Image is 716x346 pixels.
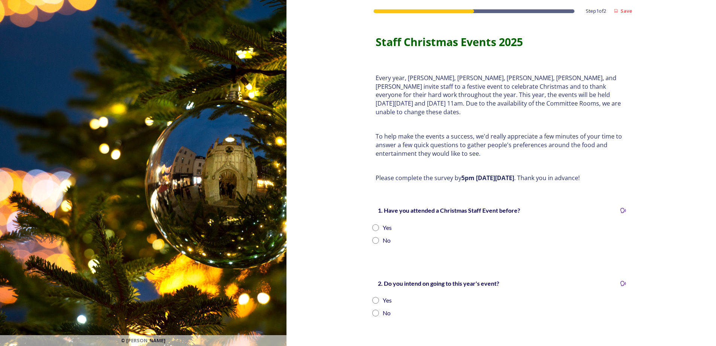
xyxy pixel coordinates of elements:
strong: 2. Do you intend on going to this year's event? [378,280,499,287]
p: Every year, [PERSON_NAME], [PERSON_NAME], [PERSON_NAME], [PERSON_NAME], and [PERSON_NAME] invite ... [376,74,626,116]
span: Step 1 of 2 [586,7,606,15]
strong: 1. Have you attended a Christmas Staff Event before? [378,207,520,214]
strong: 5pm [DATE][DATE] [461,174,514,182]
div: Yes [383,296,392,305]
strong: Save [621,7,632,14]
div: No [383,309,391,318]
p: Please complete the survey by . Thank you in advance! [376,174,626,182]
strong: Staff Christmas Events 2025 [376,34,523,49]
p: To help make the events a success, we'd really appreciate a few minutes of your time to answer a ... [376,132,626,158]
span: © [PERSON_NAME] [121,337,166,344]
div: Yes [383,223,392,232]
div: No [383,236,391,245]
